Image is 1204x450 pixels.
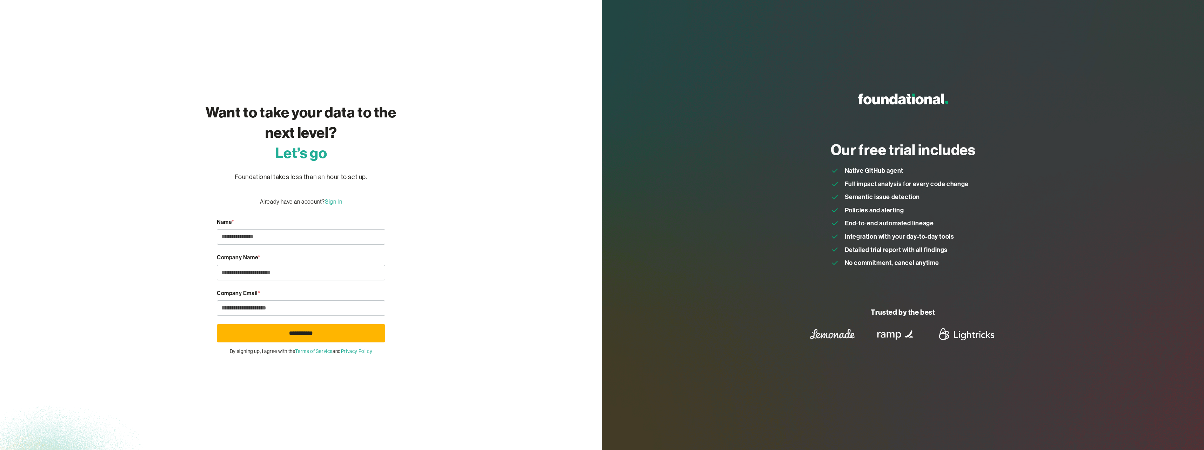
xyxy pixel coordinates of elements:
h1: Want to take your data to the next level? [203,102,399,163]
div: Company Name [217,253,385,262]
a: Privacy Policy [341,348,372,354]
div: Company Email [217,289,385,298]
img: Lightricks Logo [936,323,997,345]
img: Check Icon [831,193,839,201]
a: Terms of Service [295,348,333,354]
div: By signing up, I agree with the and [217,347,385,355]
img: Ramp Logo [872,323,920,345]
div: Already have an account? [260,197,342,206]
span: Let’s go [275,144,327,162]
img: Check Icon [831,166,839,175]
div: Semantic issue detection [845,192,920,202]
form: Sign up Form [217,218,385,355]
img: Check Icon [831,232,839,241]
img: Check Icon [831,245,839,254]
p: Foundational takes less than an hour to set up. [235,172,367,183]
img: Check Icon [831,206,839,214]
div: Name [217,218,385,227]
div: No commitment, cancel anytime [845,258,939,268]
div: Native GitHub agent [845,165,903,176]
div: Policies and alerting [845,205,904,216]
div: End-to-end automated lineage [845,218,934,229]
img: Check Icon [831,259,839,267]
div: Full impact analysis for every code change [845,179,969,189]
img: Check Icon [831,180,839,188]
a: Sign In [325,198,342,205]
div: Detailed trial report with all findings [845,245,948,255]
img: Check Icon [831,219,839,227]
div: Trusted by the best [805,307,1001,317]
img: Lemonade Logo [805,323,860,345]
h2: Our free trial includes [831,139,976,160]
img: Foundational Logo White [858,94,948,104]
div: Integration with your day-to-day tools [845,231,954,242]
